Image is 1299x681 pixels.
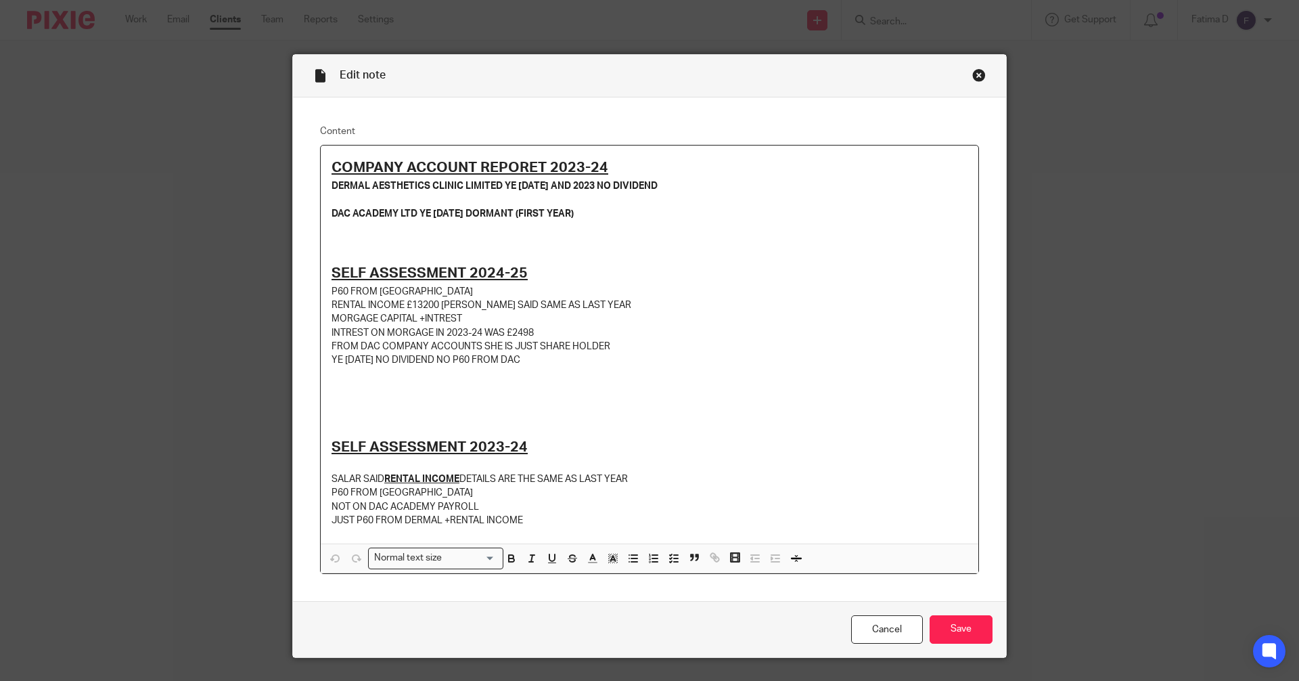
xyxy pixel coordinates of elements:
[332,160,608,175] u: COMPANY ACCOUNT REPORET 2023-24
[332,486,967,500] p: P60 FROM [GEOGRAPHIC_DATA]
[384,475,459,484] u: RENTAL INCOME
[332,266,528,280] u: SELF ASSESSMENT 2024-25
[332,312,967,326] p: MORGAGE CAPITAL +INTREST
[332,209,574,219] strong: DAC ACADEMY LTD YE [DATE] DORMANT (FIRST YEAR)
[340,70,386,81] span: Edit note
[851,615,923,644] a: Cancel
[332,440,528,454] u: SELF ASSESSMENT 2023-24
[332,473,967,486] p: SALAR SAID DETAILS ARE THE SAME AS LAST YEAR
[972,68,986,82] div: Close this dialog window
[447,551,495,565] input: Search for option
[332,326,967,340] p: INTREST ON MORGAGE IN 2023-24 WAS £2498
[332,514,967,527] p: JUST P60 FROM DERMAL +RENTAL INCOME
[371,551,445,565] span: Normal text size
[332,299,967,312] p: RENTAL INCOME £13200 [PERSON_NAME] SAID SAME AS LAST YEAR
[332,285,967,299] p: P60 FROM [GEOGRAPHIC_DATA]
[332,340,967,353] p: FROM DAC COMPANY ACCOUNTS SHE IS JUST SHARE HOLDER
[332,181,658,191] strong: DERMAL AESTHETICS CLINIC LIMITED YE [DATE] AND 2023 NO DIVIDEND
[930,615,993,644] input: Save
[332,500,967,514] p: NOT ON DAC ACADEMY PAYROLL
[332,353,967,367] p: YE [DATE] NO DIVIDEND NO P60 FROM DAC
[368,548,503,569] div: Search for option
[320,125,979,138] label: Content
